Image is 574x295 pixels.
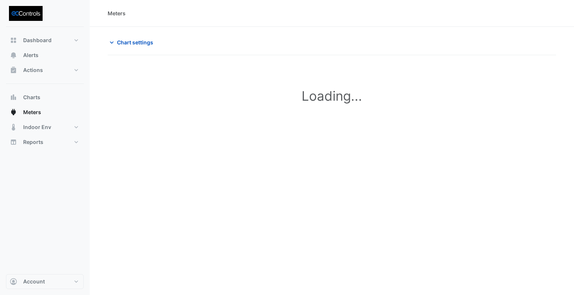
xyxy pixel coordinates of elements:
span: Actions [23,66,43,74]
span: Alerts [23,51,38,59]
img: Company Logo [9,6,43,21]
app-icon: Reports [10,138,17,146]
div: Meters [108,9,126,17]
app-icon: Actions [10,66,17,74]
span: Dashboard [23,37,52,44]
button: Dashboard [6,33,84,48]
h1: Loading... [120,88,544,104]
span: Indoor Env [23,123,51,131]
button: Actions [6,63,84,78]
span: Reports [23,138,43,146]
button: Chart settings [108,36,158,49]
button: Charts [6,90,84,105]
button: Reports [6,135,84,150]
app-icon: Dashboard [10,37,17,44]
button: Meters [6,105,84,120]
app-icon: Meters [10,109,17,116]
button: Indoor Env [6,120,84,135]
app-icon: Indoor Env [10,123,17,131]
app-icon: Alerts [10,51,17,59]
span: Chart settings [117,38,153,46]
button: Alerts [6,48,84,63]
button: Account [6,274,84,289]
span: Meters [23,109,41,116]
span: Account [23,278,45,285]
app-icon: Charts [10,94,17,101]
span: Charts [23,94,40,101]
